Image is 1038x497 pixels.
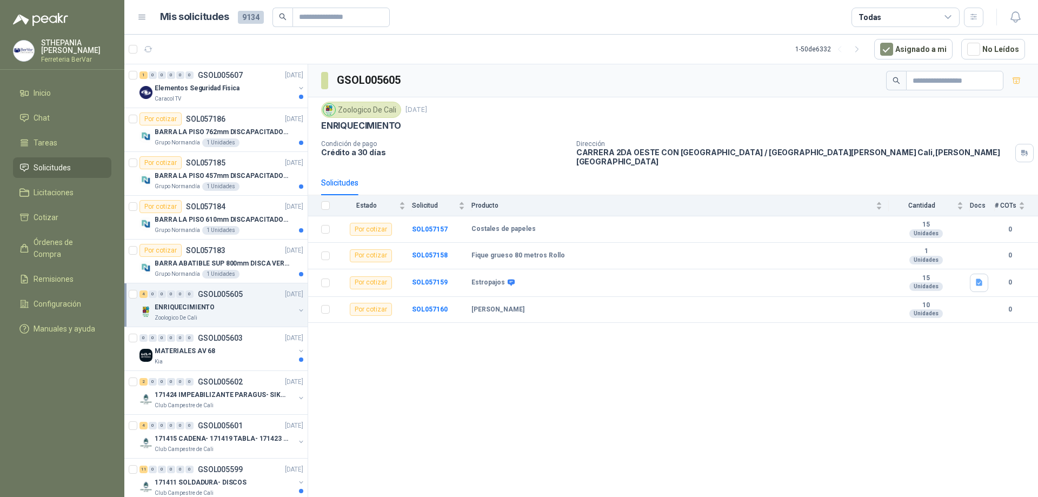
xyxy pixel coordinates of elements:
b: Estropajos [471,279,505,287]
img: Company Logo [323,104,335,116]
a: SOL057158 [412,251,448,259]
span: Órdenes de Compra [34,236,101,260]
div: 0 [149,71,157,79]
b: 1 [889,247,963,256]
div: 1 - 50 de 6332 [795,41,866,58]
p: Grupo Normandía [155,182,200,191]
p: SOL057186 [186,115,225,123]
div: 0 [185,422,194,429]
span: search [893,77,900,84]
div: 0 [167,466,175,473]
div: 0 [176,466,184,473]
div: 0 [167,71,175,79]
div: 0 [185,378,194,386]
p: Grupo Normandía [155,226,200,235]
p: Grupo Normandía [155,270,200,279]
div: 0 [176,71,184,79]
p: Club Campestre de Cali [155,401,214,410]
span: Producto [471,202,874,209]
th: Estado [336,195,412,216]
span: Inicio [34,87,51,99]
div: Por cotizar [350,249,392,262]
div: 0 [158,71,166,79]
span: Manuales y ayuda [34,323,95,335]
div: Solicitudes [321,177,358,189]
div: 0 [176,422,184,429]
img: Company Logo [139,86,152,99]
div: Por cotizar [350,303,392,316]
div: Zoologico De Cali [321,102,401,118]
div: 0 [149,378,157,386]
img: Company Logo [14,41,34,61]
a: Solicitudes [13,157,111,178]
div: 0 [167,378,175,386]
p: ENRIQUECIMIENTO [321,120,401,131]
b: 0 [995,250,1025,261]
a: Chat [13,108,111,128]
a: Órdenes de Compra [13,232,111,264]
div: 0 [185,466,194,473]
img: Company Logo [139,393,152,406]
a: Por cotizarSOL057186[DATE] Company LogoBARRA LA PISO 762mm DISCAPACITADOS SOCOGrupo Normandía1 Un... [124,108,308,152]
div: 0 [176,378,184,386]
th: # COTs [995,195,1038,216]
b: 0 [995,224,1025,235]
b: 15 [889,221,963,229]
img: Company Logo [139,436,152,449]
span: search [279,13,287,21]
div: 1 Unidades [202,138,239,147]
div: 4 [139,290,148,298]
div: Unidades [909,256,943,264]
p: STHEPANIA [PERSON_NAME] [41,39,111,54]
div: 0 [149,422,157,429]
div: 0 [158,422,166,429]
div: 0 [158,378,166,386]
div: 0 [185,290,194,298]
p: CARRERA 2DA OESTE CON [GEOGRAPHIC_DATA] / [GEOGRAPHIC_DATA][PERSON_NAME] Cali , [PERSON_NAME][GEO... [576,148,1011,166]
p: [DATE] [285,289,303,300]
p: BARRA LA PISO 762mm DISCAPACITADOS SOCO [155,127,289,137]
b: 15 [889,274,963,283]
p: GSOL005603 [198,334,243,342]
span: Estado [336,202,397,209]
p: GSOL005601 [198,422,243,429]
div: Por cotizar [350,223,392,236]
img: Company Logo [139,217,152,230]
img: Company Logo [139,174,152,187]
span: Remisiones [34,273,74,285]
a: Licitaciones [13,182,111,203]
p: [DATE] [285,202,303,212]
p: ENRIQUECIMIENTO [155,302,215,313]
p: BARRA LA PISO 457mm DISCAPACITADOS SOCO [155,171,289,181]
div: 0 [176,334,184,342]
b: Fique grueso 80 metros Rollo [471,251,565,260]
div: 4 [139,422,148,429]
p: SOL057183 [186,247,225,254]
button: No Leídos [961,39,1025,59]
p: GSOL005607 [198,71,243,79]
p: Condición de pago [321,140,568,148]
span: Cotizar [34,211,58,223]
div: 0 [149,290,157,298]
span: Cantidad [889,202,955,209]
span: Tareas [34,137,57,149]
div: 0 [185,71,194,79]
b: SOL057160 [412,306,448,313]
p: [DATE] [285,70,303,81]
a: SOL057159 [412,279,448,286]
p: [DATE] [405,105,427,115]
div: 0 [167,334,175,342]
div: 0 [167,422,175,429]
a: Por cotizarSOL057185[DATE] Company LogoBARRA LA PISO 457mm DISCAPACITADOS SOCOGrupo Normandía1 Un... [124,152,308,196]
a: Inicio [13,83,111,103]
th: Docs [970,195,995,216]
div: Por cotizar [139,156,182,169]
b: [PERSON_NAME] [471,306,524,314]
p: 171424 IMPEABILIZANTE PARAGUS- SIKALASTIC [155,390,289,400]
p: [DATE] [285,465,303,475]
div: 11 [139,466,148,473]
p: Kia [155,357,163,366]
p: Caracol TV [155,95,181,103]
b: 0 [995,304,1025,315]
img: Company Logo [139,261,152,274]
